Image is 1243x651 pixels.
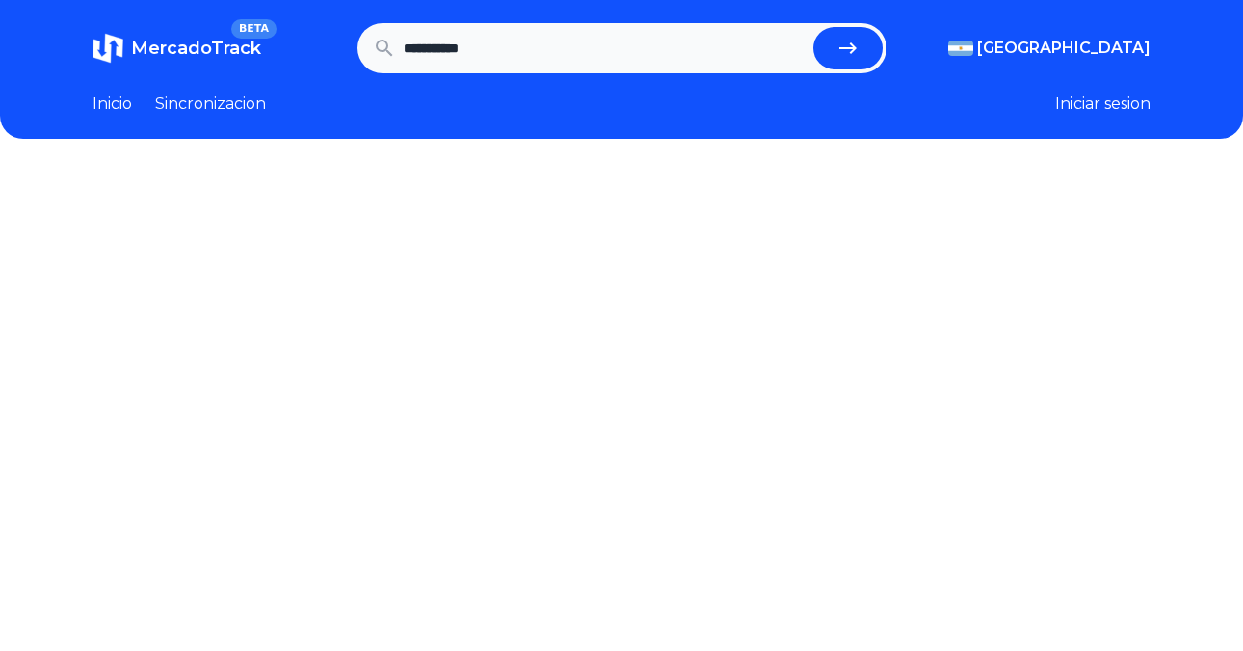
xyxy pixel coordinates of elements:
[1055,93,1150,116] button: Iniciar sesion
[977,37,1150,60] span: [GEOGRAPHIC_DATA]
[93,33,261,64] a: MercadoTrackBETA
[93,33,123,64] img: MercadoTrack
[948,37,1150,60] button: [GEOGRAPHIC_DATA]
[155,93,266,116] a: Sincronizacion
[231,19,277,39] span: BETA
[93,93,132,116] a: Inicio
[948,41,973,56] img: Argentina
[131,38,261,59] span: MercadoTrack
